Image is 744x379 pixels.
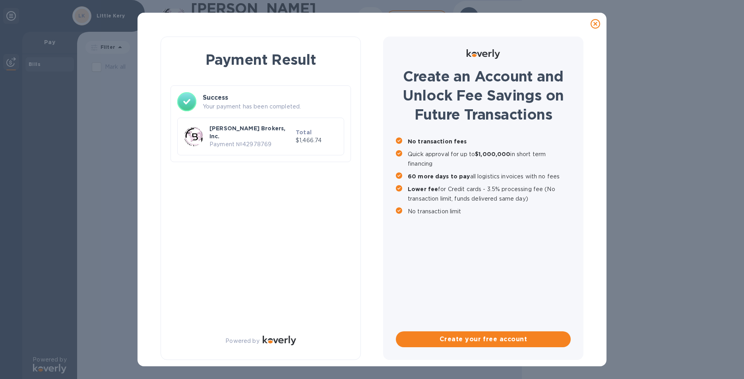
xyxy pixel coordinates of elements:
p: Quick approval for up to in short term financing [408,149,571,168]
p: No transaction limit [408,207,571,216]
img: Logo [263,336,296,345]
b: Total [296,129,312,135]
h1: Payment Result [174,50,348,70]
b: 60 more days to pay [408,173,470,180]
p: all logistics invoices with no fees [408,172,571,181]
span: Create your free account [402,335,564,344]
p: $1,466.74 [296,136,337,145]
b: No transaction fees [408,138,467,145]
img: Logo [467,49,500,59]
h1: Create an Account and Unlock Fee Savings on Future Transactions [396,67,571,124]
b: Lower fee [408,186,438,192]
p: Your payment has been completed. [203,102,344,111]
h3: Success [203,93,344,102]
p: Powered by [225,337,259,345]
button: Create your free account [396,331,571,347]
p: Payment № 42978769 [209,140,293,149]
b: $1,000,000 [475,151,510,157]
p: [PERSON_NAME] Brokers, Inc. [209,124,293,140]
p: for Credit cards - 3.5% processing fee (No transaction limit, funds delivered same day) [408,184,571,203]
